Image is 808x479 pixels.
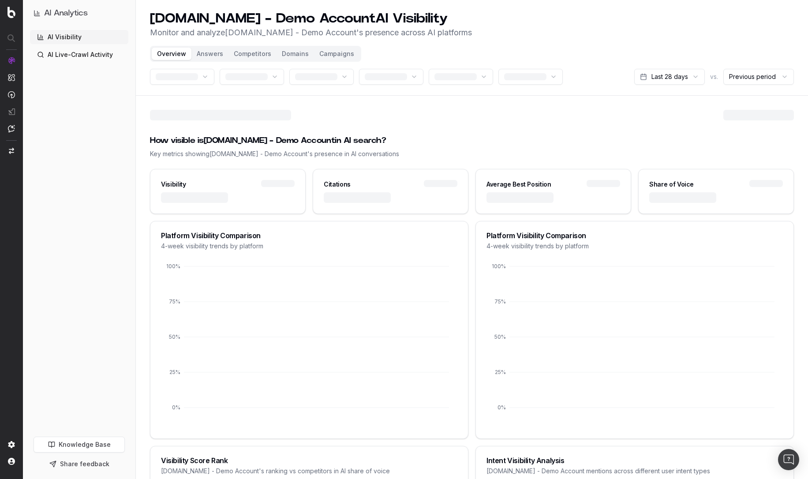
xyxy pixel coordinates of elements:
img: Studio [8,108,15,115]
div: Citations [324,180,351,189]
tspan: 75% [494,298,506,305]
div: Average Best Position [486,180,551,189]
tspan: 25% [495,369,506,375]
button: AI Analytics [34,7,125,19]
img: My account [8,458,15,465]
div: 4-week visibility trends by platform [486,242,783,251]
div: 4-week visibility trends by platform [161,242,457,251]
img: Analytics [8,57,15,64]
h1: [DOMAIN_NAME] - Demo Account AI Visibility [150,11,472,26]
img: Setting [8,441,15,448]
div: How visible is [DOMAIN_NAME] - Demo Account in AI search? [150,135,794,147]
tspan: 0% [172,404,180,411]
img: Assist [8,125,15,132]
tspan: 100% [166,263,180,269]
div: Share of Voice [649,180,694,189]
a: AI Visibility [30,30,128,44]
span: vs. [710,72,718,81]
div: Platform Visibility Comparison [161,232,457,239]
div: Open Intercom Messenger [778,449,799,470]
button: Answers [191,48,228,60]
div: Key metrics showing [DOMAIN_NAME] - Demo Account 's presence in AI conversations [150,150,794,158]
div: Intent Visibility Analysis [486,457,783,464]
a: Knowledge Base [34,437,125,453]
img: Activation [8,91,15,98]
img: Botify logo [7,7,15,18]
button: Competitors [228,48,277,60]
div: [DOMAIN_NAME] - Demo Account mentions across different user intent types [486,467,783,475]
tspan: 50% [494,333,506,340]
button: Domains [277,48,314,60]
tspan: 100% [492,263,506,269]
h1: AI Analytics [44,7,88,19]
tspan: 0% [498,404,506,411]
div: Visibility [161,180,186,189]
tspan: 25% [169,369,180,375]
button: Share feedback [34,456,125,472]
div: Visibility Score Rank [161,457,457,464]
tspan: 50% [169,333,180,340]
div: Platform Visibility Comparison [486,232,783,239]
tspan: 75% [169,298,180,305]
img: Switch project [9,148,14,154]
a: AI Live-Crawl Activity [30,48,128,62]
p: Monitor and analyze [DOMAIN_NAME] - Demo Account 's presence across AI platforms [150,26,472,39]
div: [DOMAIN_NAME] - Demo Account 's ranking vs competitors in AI share of voice [161,467,457,475]
button: Campaigns [314,48,359,60]
button: Overview [152,48,191,60]
img: Intelligence [8,74,15,81]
